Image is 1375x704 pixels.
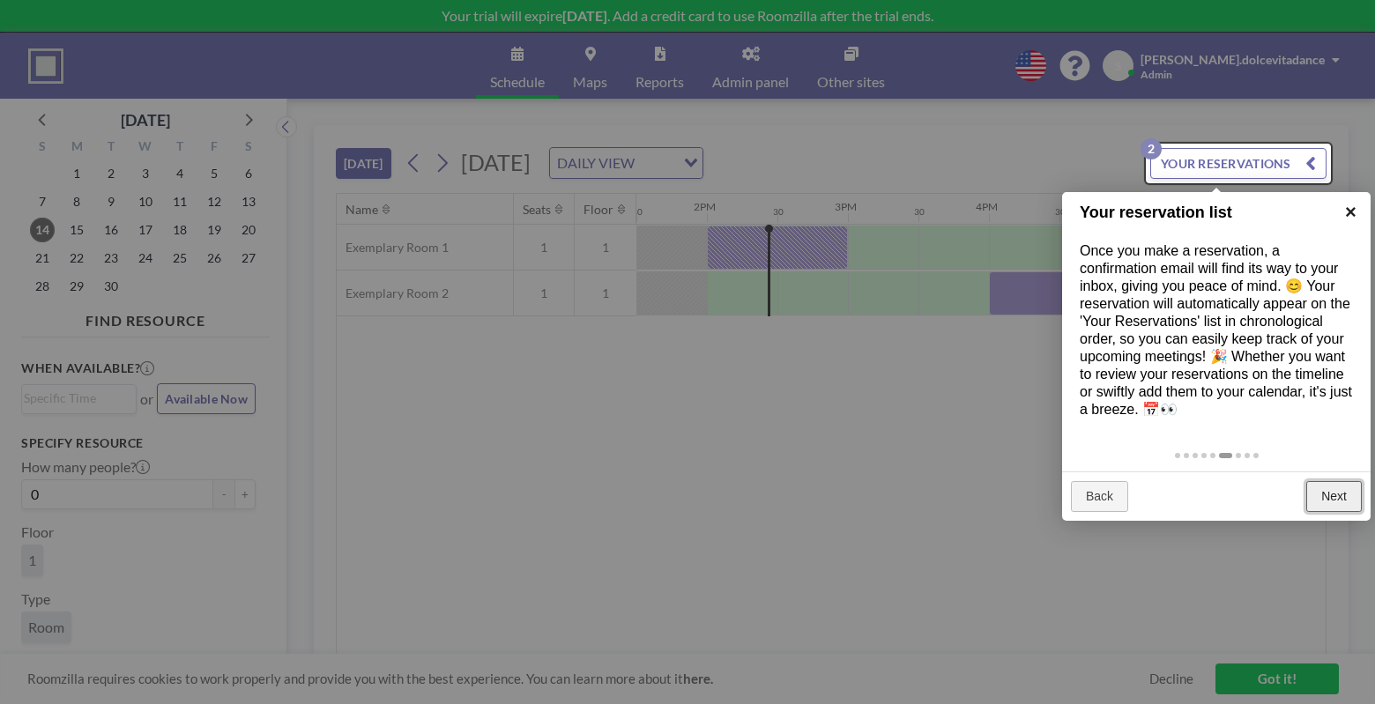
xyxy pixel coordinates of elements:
[1141,138,1162,159] p: 2
[1062,225,1371,436] div: Once you make a reservation, a confirmation email will find its way to your inbox, giving you pea...
[1306,481,1362,513] a: Next
[1071,481,1128,513] a: Back
[1331,192,1371,232] a: ×
[1080,201,1326,225] h1: Your reservation list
